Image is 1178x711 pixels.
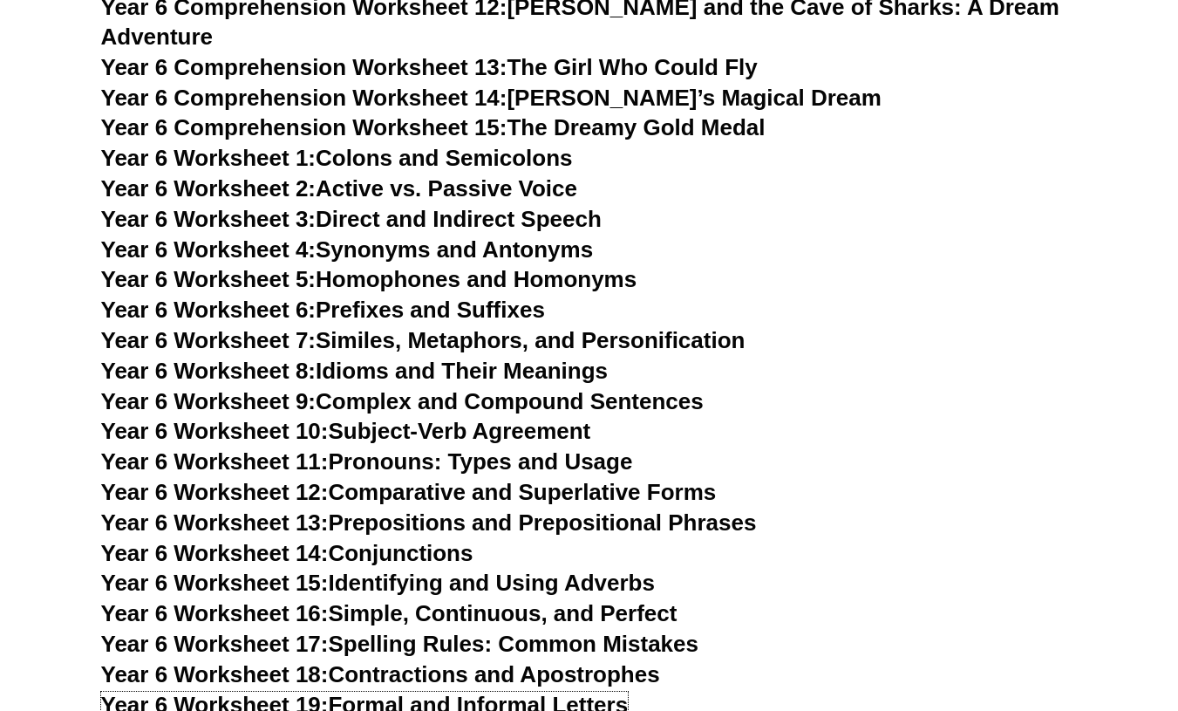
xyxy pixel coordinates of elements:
[101,85,882,111] a: Year 6 Comprehension Worksheet 14:[PERSON_NAME]’s Magical Dream
[101,297,545,323] a: Year 6 Worksheet 6:Prefixes and Suffixes
[101,479,329,505] span: Year 6 Worksheet 12:
[101,418,591,444] a: Year 6 Worksheet 10:Subject-Verb Agreement
[101,479,717,505] a: Year 6 Worksheet 12:Comparative and Superlative Forms
[101,600,678,626] a: Year 6 Worksheet 16:Simple, Continuous, and Perfect
[101,388,317,414] span: Year 6 Worksheet 9:
[101,114,507,140] span: Year 6 Comprehension Worksheet 15:
[101,631,698,657] a: Year 6 Worksheet 17:Spelling Rules: Common Mistakes
[101,236,317,263] span: Year 6 Worksheet 4:
[101,570,329,596] span: Year 6 Worksheet 15:
[101,358,608,384] a: Year 6 Worksheet 8:Idioms and Their Meanings
[101,114,766,140] a: Year 6 Comprehension Worksheet 15:The Dreamy Gold Medal
[879,514,1178,711] iframe: Chat Widget
[101,418,329,444] span: Year 6 Worksheet 10:
[101,175,577,202] a: Year 6 Worksheet 2:Active vs. Passive Voice
[101,631,329,657] span: Year 6 Worksheet 17:
[101,54,758,80] a: Year 6 Comprehension Worksheet 13:The Girl Who Could Fly
[101,570,655,596] a: Year 6 Worksheet 15:Identifying and Using Adverbs
[101,540,329,566] span: Year 6 Worksheet 14:
[101,206,317,232] span: Year 6 Worksheet 3:
[101,358,317,384] span: Year 6 Worksheet 8:
[101,327,746,353] a: Year 6 Worksheet 7:Similes, Metaphors, and Personification
[101,327,317,353] span: Year 6 Worksheet 7:
[101,266,317,292] span: Year 6 Worksheet 5:
[101,145,573,171] a: Year 6 Worksheet 1:Colons and Semicolons
[101,145,317,171] span: Year 6 Worksheet 1:
[101,540,473,566] a: Year 6 Worksheet 14:Conjunctions
[101,206,602,232] a: Year 6 Worksheet 3:Direct and Indirect Speech
[101,266,637,292] a: Year 6 Worksheet 5:Homophones and Homonyms
[101,661,329,687] span: Year 6 Worksheet 18:
[101,175,317,202] span: Year 6 Worksheet 2:
[101,661,660,687] a: Year 6 Worksheet 18:Contractions and Apostrophes
[101,509,757,536] a: Year 6 Worksheet 13:Prepositions and Prepositional Phrases
[101,448,633,475] a: Year 6 Worksheet 11:Pronouns: Types and Usage
[101,388,704,414] a: Year 6 Worksheet 9:Complex and Compound Sentences
[101,85,507,111] span: Year 6 Comprehension Worksheet 14:
[101,236,594,263] a: Year 6 Worksheet 4:Synonyms and Antonyms
[101,600,329,626] span: Year 6 Worksheet 16:
[101,54,507,80] span: Year 6 Comprehension Worksheet 13:
[101,448,329,475] span: Year 6 Worksheet 11:
[101,297,317,323] span: Year 6 Worksheet 6:
[101,509,329,536] span: Year 6 Worksheet 13:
